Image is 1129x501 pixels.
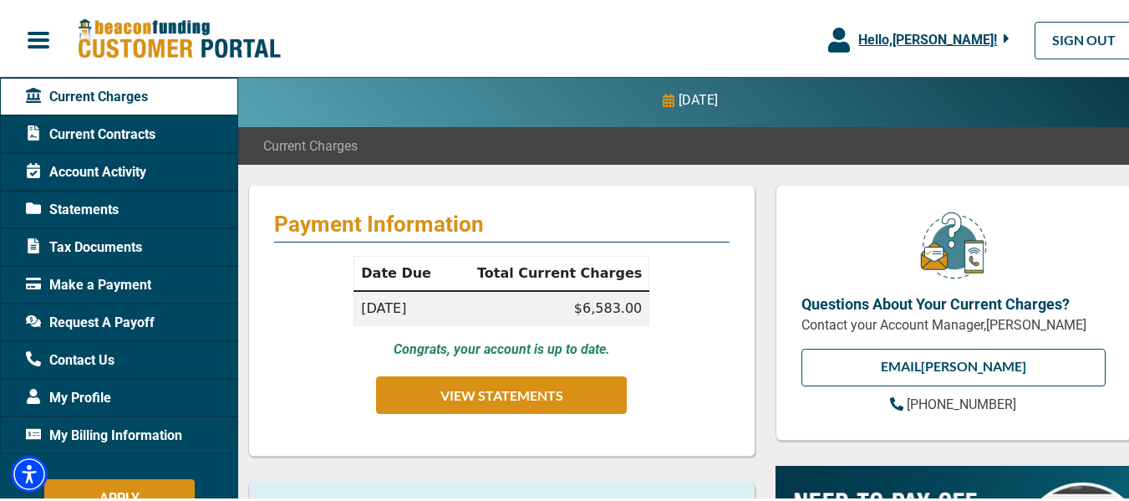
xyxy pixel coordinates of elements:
[394,337,610,357] p: Congrats, your account is up to date.
[679,88,718,108] p: [DATE]
[916,208,991,278] img: customer-service.png
[448,254,648,289] th: Total Current Charges
[77,16,281,59] img: Beacon Funding Customer Portal Logo
[26,197,119,217] span: Statements
[354,289,449,324] td: [DATE]
[26,423,182,443] span: My Billing Information
[858,29,997,45] span: Hello, [PERSON_NAME] !
[907,394,1016,410] span: [PHONE_NUMBER]
[26,386,111,406] span: My Profile
[274,208,730,235] p: Payment Information
[26,84,148,105] span: Current Charges
[26,235,142,255] span: Tax Documents
[26,310,155,330] span: Request A Payoff
[801,290,1106,313] p: Questions About Your Current Charges?
[11,453,48,490] div: Accessibility Menu
[26,273,151,293] span: Make a Payment
[26,122,155,142] span: Current Contracts
[890,392,1016,412] a: [PHONE_NUMBER]
[354,254,449,289] th: Date Due
[801,346,1106,384] a: EMAIL[PERSON_NAME]
[26,348,114,368] span: Contact Us
[26,160,146,180] span: Account Activity
[376,374,627,412] button: VIEW STATEMENTS
[801,313,1106,333] p: Contact your Account Manager, [PERSON_NAME]
[263,134,358,154] span: Current Charges
[448,289,648,324] td: $6,583.00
